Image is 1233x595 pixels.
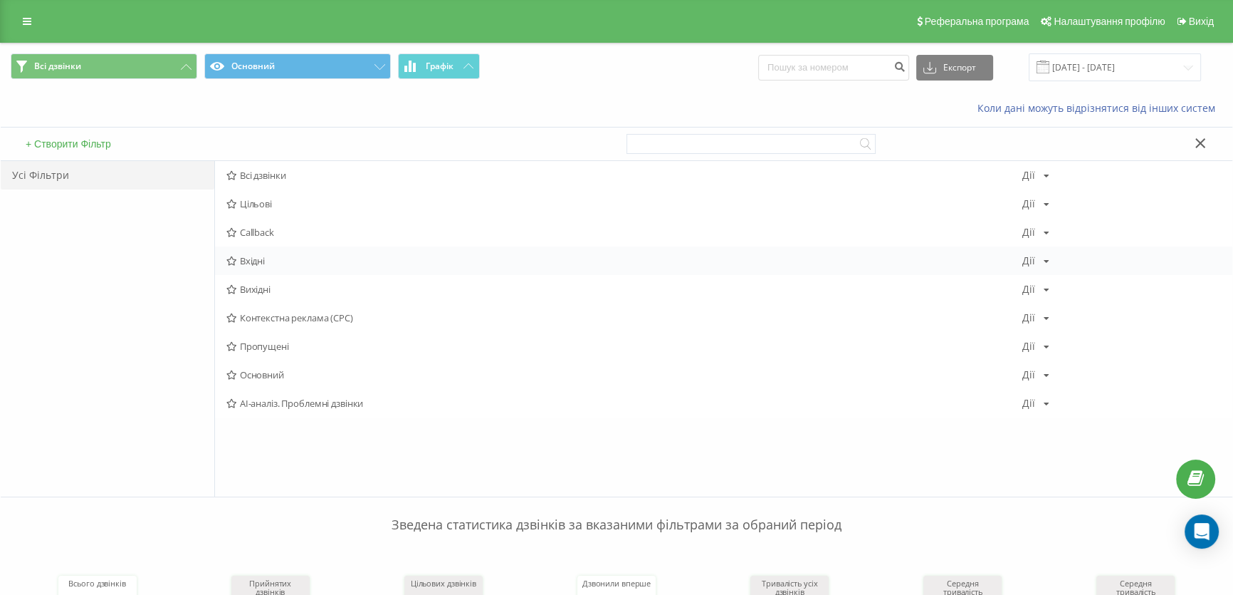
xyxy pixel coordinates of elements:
div: Дії [1022,313,1035,323]
div: Дії [1022,398,1035,408]
a: Коли дані можуть відрізнятися вiд інших систем [977,101,1222,115]
span: Вхідні [226,256,1022,266]
input: Пошук за номером [758,55,909,81]
div: Дії [1022,170,1035,180]
div: Дії [1022,227,1035,237]
span: Контекстна реклама (CPC) [226,313,1022,323]
span: Всі дзвінки [34,61,81,72]
span: Пропущені [226,341,1022,351]
p: Зведена статистика дзвінків за вказаними фільтрами за обраний період [11,487,1222,534]
div: Усі Фільтри [1,161,214,190]
button: Основний [204,53,391,79]
span: Графік [426,61,453,71]
button: + Створити Фільтр [21,138,115,150]
button: Закрити [1190,137,1211,152]
span: Вихід [1189,16,1214,27]
span: Всі дзвінки [226,170,1022,180]
span: Основний [226,370,1022,380]
span: Цільові [226,199,1022,209]
span: Вихідні [226,284,1022,294]
div: Дії [1022,256,1035,266]
span: Callback [226,227,1022,237]
button: Всі дзвінки [11,53,197,79]
button: Експорт [916,55,993,81]
div: Дії [1022,199,1035,209]
div: Open Intercom Messenger [1185,514,1219,549]
span: Реферальна програма [925,16,1029,27]
span: Налаштування профілю [1054,16,1165,27]
div: Дії [1022,284,1035,294]
button: Графік [398,53,480,79]
span: AI-аналіз. Проблемні дзвінки [226,398,1022,408]
div: Дії [1022,370,1035,380]
div: Дії [1022,341,1035,351]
